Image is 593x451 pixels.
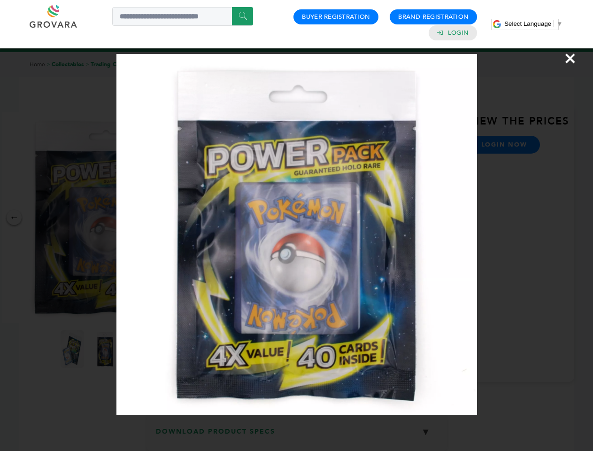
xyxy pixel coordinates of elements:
span: ▼ [556,20,562,27]
img: Image Preview [116,54,477,415]
input: Search a product or brand... [112,7,253,26]
span: × [564,45,577,71]
a: Buyer Registration [302,13,370,21]
span: Select Language [504,20,551,27]
a: Login [448,29,469,37]
a: Select Language​ [504,20,562,27]
a: Brand Registration [398,13,469,21]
